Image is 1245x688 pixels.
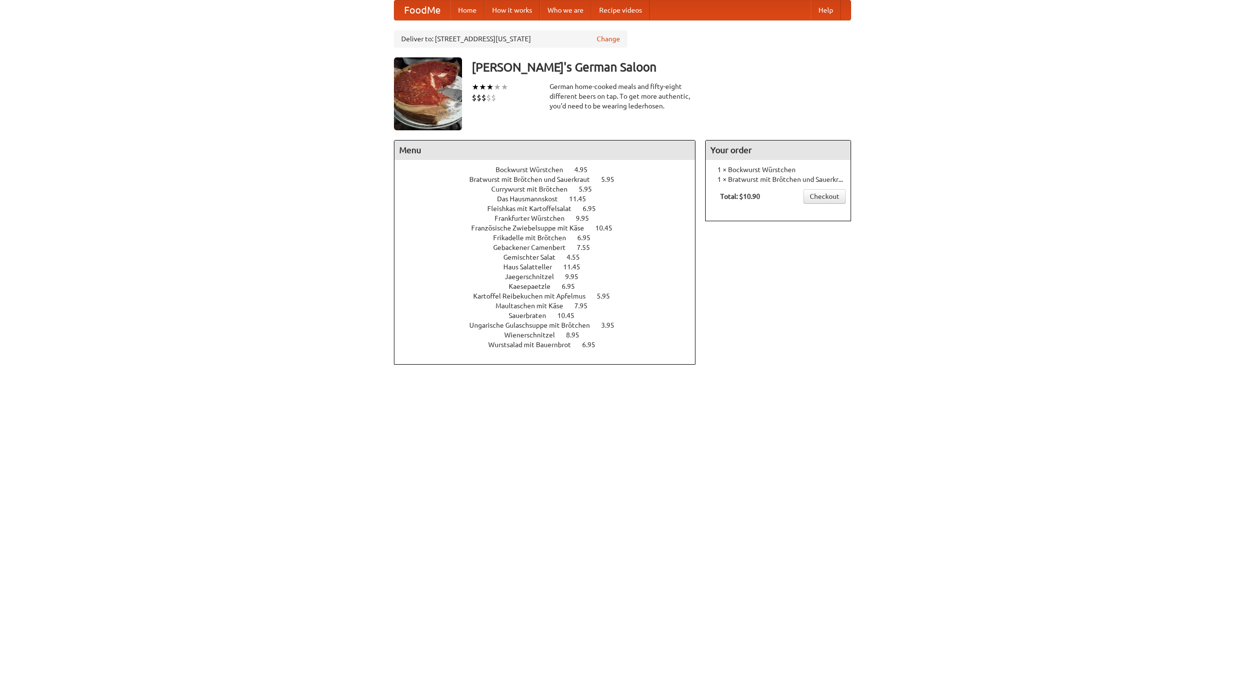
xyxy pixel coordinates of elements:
span: 11.45 [563,263,590,271]
a: Recipe videos [591,0,650,20]
a: Frankfurter Würstchen 9.95 [495,214,607,222]
a: Help [811,0,841,20]
a: Who we are [540,0,591,20]
span: Currywurst mit Brötchen [491,185,577,193]
span: Kartoffel Reibekuchen mit Apfelmus [473,292,595,300]
a: Home [450,0,484,20]
li: $ [491,92,496,103]
a: Change [597,34,620,44]
a: Maultaschen mit Käse 7.95 [496,302,605,310]
span: Frankfurter Würstchen [495,214,574,222]
a: Wurstsalad mit Bauernbrot 6.95 [488,341,613,349]
li: ★ [501,82,508,92]
li: $ [481,92,486,103]
span: 4.95 [574,166,597,174]
li: $ [472,92,477,103]
span: Haus Salatteller [503,263,562,271]
a: Das Hausmannskost 11.45 [497,195,604,203]
span: Das Hausmannskost [497,195,568,203]
span: Ungarische Gulaschsuppe mit Brötchen [469,321,600,329]
li: 1 × Bratwurst mit Brötchen und Sauerkraut [711,175,846,184]
span: 10.45 [557,312,584,319]
span: Frikadelle mit Brötchen [493,234,576,242]
span: Kaesepaetzle [509,282,560,290]
a: Bratwurst mit Brötchen und Sauerkraut 5.95 [469,176,632,183]
span: 5.95 [601,176,624,183]
span: 7.95 [574,302,597,310]
a: Französische Zwiebelsuppe mit Käse 10.45 [471,224,630,232]
a: Frikadelle mit Brötchen 6.95 [493,234,608,242]
span: Gebackener Camenbert [493,244,575,251]
span: Fleishkas mit Kartoffelsalat [487,205,581,212]
span: 8.95 [566,331,589,339]
li: ★ [479,82,486,92]
span: Wienerschnitzel [504,331,565,339]
span: 6.95 [577,234,600,242]
span: Maultaschen mit Käse [496,302,573,310]
a: How it works [484,0,540,20]
span: Wurstsalad mit Bauernbrot [488,341,581,349]
span: 4.55 [567,253,589,261]
span: 10.45 [595,224,622,232]
span: Französische Zwiebelsuppe mit Käse [471,224,594,232]
h4: Your order [706,141,851,160]
span: Jaegerschnitzel [505,273,564,281]
span: 7.55 [577,244,600,251]
a: Fleishkas mit Kartoffelsalat 6.95 [487,205,614,212]
a: Gemischter Salat 4.55 [503,253,598,261]
h3: [PERSON_NAME]'s German Saloon [472,57,851,77]
h4: Menu [394,141,695,160]
a: Wienerschnitzel 8.95 [504,331,597,339]
span: Bratwurst mit Brötchen und Sauerkraut [469,176,600,183]
li: ★ [494,82,501,92]
span: 6.95 [583,205,605,212]
span: 5.95 [597,292,620,300]
a: Currywurst mit Brötchen 5.95 [491,185,610,193]
span: 3.95 [601,321,624,329]
li: $ [477,92,481,103]
li: ★ [486,82,494,92]
a: Haus Salatteller 11.45 [503,263,598,271]
span: 5.95 [579,185,602,193]
div: Deliver to: [STREET_ADDRESS][US_STATE] [394,30,627,48]
span: 11.45 [569,195,596,203]
span: 9.95 [565,273,588,281]
a: Bockwurst Würstchen 4.95 [496,166,605,174]
a: FoodMe [394,0,450,20]
span: Gemischter Salat [503,253,565,261]
b: Total: $10.90 [720,193,760,200]
li: ★ [472,82,479,92]
a: Kartoffel Reibekuchen mit Apfelmus 5.95 [473,292,628,300]
span: Sauerbraten [509,312,556,319]
span: 6.95 [562,282,585,290]
li: $ [486,92,491,103]
img: angular.jpg [394,57,462,130]
a: Checkout [803,189,846,204]
span: 6.95 [582,341,605,349]
span: 9.95 [576,214,599,222]
a: Kaesepaetzle 6.95 [509,282,593,290]
a: Jaegerschnitzel 9.95 [505,273,596,281]
a: Sauerbraten 10.45 [509,312,592,319]
div: German home-cooked meals and fifty-eight different beers on tap. To get more authentic, you'd nee... [550,82,695,111]
li: 1 × Bockwurst Würstchen [711,165,846,175]
a: Ungarische Gulaschsuppe mit Brötchen 3.95 [469,321,632,329]
span: Bockwurst Würstchen [496,166,573,174]
a: Gebackener Camenbert 7.55 [493,244,608,251]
